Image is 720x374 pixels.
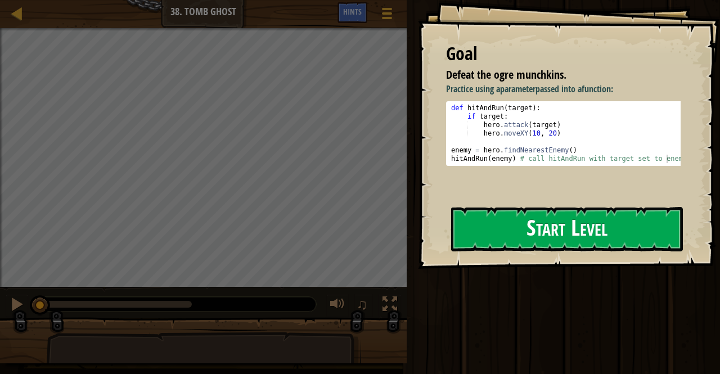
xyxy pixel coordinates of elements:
span: Defeat the ogre munchkins. [446,67,566,82]
span: ♫ [357,296,368,313]
button: Show game menu [373,2,401,29]
button: ♫ [354,294,373,317]
button: Ctrl + P: Pause [6,294,28,317]
p: Practice using a passed into a : [446,83,689,96]
button: Toggle fullscreen [379,294,401,317]
button: Start Level [451,207,683,251]
strong: parameter [500,83,535,95]
div: Goal [446,41,681,67]
button: Adjust volume [326,294,349,317]
strong: function [582,83,611,95]
span: Hints [343,6,362,17]
li: Defeat the ogre munchkins. [432,67,678,83]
